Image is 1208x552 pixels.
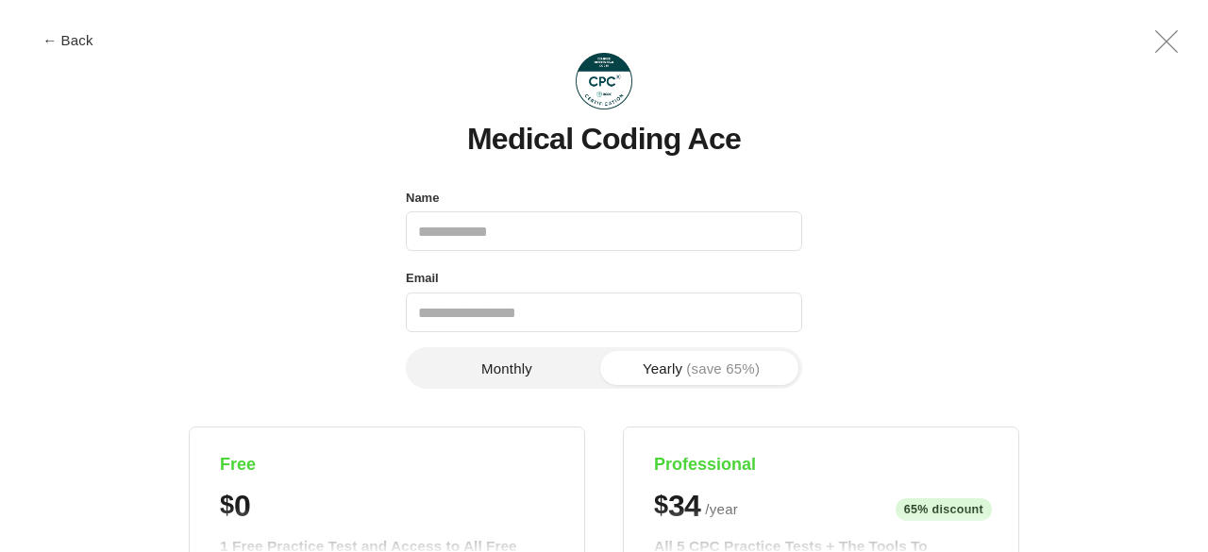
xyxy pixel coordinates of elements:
[406,211,802,251] input: Name
[576,53,632,109] img: Medical Coding Ace
[467,123,741,156] h1: Medical Coding Ace
[234,491,250,521] span: 0
[604,351,798,385] button: Yearly(save 65%)
[654,454,988,476] h4: Professional
[705,498,738,521] span: / year
[896,498,992,522] span: 65% discount
[406,266,439,291] label: Email
[220,454,554,476] h4: Free
[42,33,57,47] span: ←
[410,351,604,385] button: Monthly
[406,293,802,332] input: Email
[30,33,106,47] button: ← Back
[654,491,668,520] span: $
[406,186,439,210] label: Name
[220,491,234,520] span: $
[686,361,760,376] span: (save 65%)
[668,491,700,521] span: 34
